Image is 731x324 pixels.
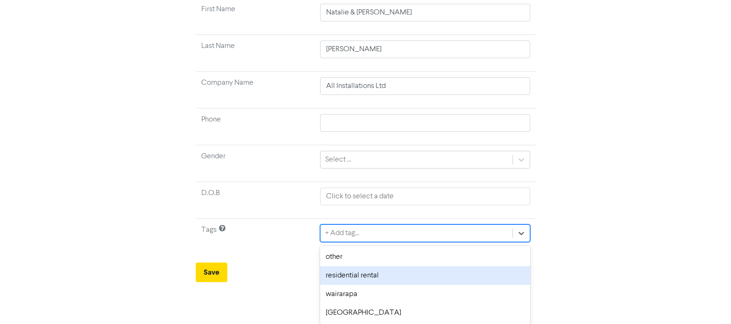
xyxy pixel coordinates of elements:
td: Last Name [196,35,315,72]
div: + Add tag... [325,228,359,239]
td: Gender [196,145,315,182]
td: Company Name [196,72,315,108]
td: Phone [196,108,315,145]
div: residential rental [320,266,530,285]
iframe: Chat Widget [684,279,731,324]
div: Select ... [325,154,351,165]
button: Save [196,263,227,282]
div: other [320,248,530,266]
td: D.O.B [196,182,315,219]
input: Click to select a date [320,188,530,205]
div: wairarapa [320,285,530,304]
td: Tags [196,219,315,256]
div: [GEOGRAPHIC_DATA] [320,304,530,322]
